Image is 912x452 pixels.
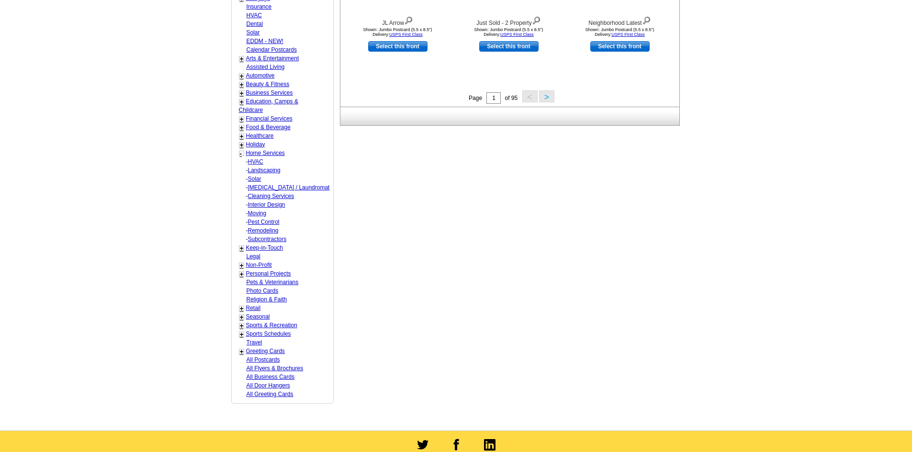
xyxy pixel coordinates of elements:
a: Business Services [246,89,293,96]
a: Landscaping [248,167,281,174]
a: All Greeting Cards [247,391,293,397]
a: Arts & Entertainment [246,55,299,62]
a: Greeting Cards [246,348,285,354]
a: Personal Projects [246,270,291,277]
a: use this design [368,41,428,52]
a: + [240,348,244,355]
a: USPS First Class [611,32,645,37]
a: All Door Hangers [247,382,290,389]
a: + [240,115,244,123]
div: - [239,183,332,192]
a: All Flyers & Brochures [247,365,304,372]
a: USPS First Class [500,32,534,37]
div: - [239,218,332,226]
div: - [239,209,332,218]
div: - [239,166,332,175]
a: Retail [246,305,261,311]
div: - [239,175,332,183]
a: Pets & Veterinarians [247,279,299,286]
a: Solar [247,29,260,36]
a: - [240,150,242,157]
a: use this design [590,41,650,52]
span: of 95 [505,95,518,101]
a: Automotive [246,72,275,79]
a: Solar [248,176,261,182]
a: Legal [247,253,260,260]
a: Religion & Faith [247,296,287,303]
button: < [522,90,538,102]
a: HVAC [248,158,263,165]
a: + [240,262,244,269]
a: EDDM - NEW! [247,38,283,44]
div: - [239,200,332,209]
a: HVAC [247,12,262,19]
a: + [240,98,244,106]
a: Photo Cards [247,287,279,294]
div: Shown: Jumbo Postcard (5.5 x 8.5") Delivery: [345,27,450,37]
a: + [240,124,244,132]
a: Non-Profit [246,262,272,268]
div: - [239,192,332,200]
a: Pest Control [248,219,280,225]
a: [MEDICAL_DATA] / Laundromat [248,184,330,191]
div: Neighborhood Latest [567,14,673,27]
a: use this design [479,41,539,52]
div: Just Sold - 2 Property [456,14,562,27]
a: + [240,322,244,330]
a: + [240,313,244,321]
a: Moving [248,210,267,217]
a: Dental [247,21,263,27]
a: Seasonal [246,313,270,320]
a: + [240,270,244,278]
a: Education, Camps & Childcare [239,98,298,113]
a: Sports Schedules [246,331,291,337]
div: - [239,226,332,235]
a: USPS First Class [389,32,423,37]
a: Home Services [246,150,285,156]
div: Shown: Jumbo Postcard (5.5 x 8.5") Delivery: [456,27,562,37]
a: + [240,89,244,97]
a: Remodeling [248,227,279,234]
a: Food & Beverage [246,124,291,131]
div: - [239,235,332,243]
a: Interior Design [248,201,285,208]
a: All Business Cards [247,374,295,380]
a: + [240,244,244,252]
a: Assisted Living [247,64,285,70]
a: + [240,55,244,63]
a: Insurance [247,3,272,10]
a: Keep-in-Touch [246,244,283,251]
span: Page [469,95,482,101]
a: + [240,132,244,140]
a: Travel [247,339,262,346]
a: + [240,141,244,149]
a: Subcontractors [248,236,287,243]
a: Healthcare [246,132,274,139]
a: + [240,305,244,312]
div: Shown: Jumbo Postcard (5.5 x 8.5") Delivery: [567,27,673,37]
button: > [539,90,554,102]
a: + [240,72,244,80]
a: + [240,81,244,88]
iframe: LiveChat chat widget [721,230,912,452]
img: view design details [642,14,651,25]
a: Holiday [246,141,265,148]
a: Cleaning Services [248,193,294,199]
a: Beauty & Fitness [246,81,290,88]
img: view design details [404,14,413,25]
a: All Postcards [247,356,280,363]
a: Financial Services [246,115,293,122]
a: Sports & Recreation [246,322,297,329]
a: + [240,331,244,338]
a: Calendar Postcards [247,46,297,53]
div: JL Arrow [345,14,450,27]
div: - [239,157,332,166]
img: view design details [532,14,541,25]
